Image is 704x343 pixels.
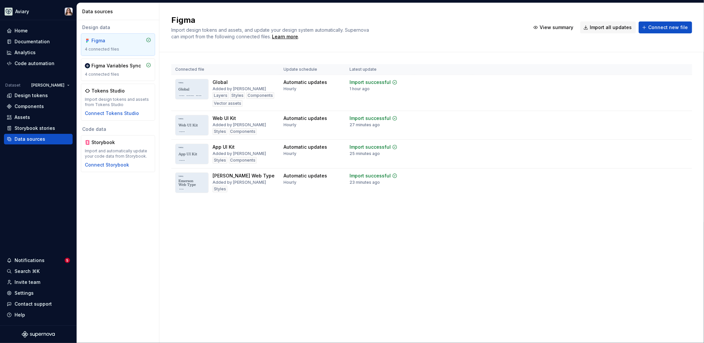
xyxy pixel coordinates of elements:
div: Data sources [15,136,45,142]
div: Components [229,128,257,135]
span: . [271,34,299,39]
button: AviaryBrittany Hogg [1,4,75,19]
div: Aviary [15,8,29,15]
button: View summary [530,21,578,33]
div: Storybook [91,139,123,146]
a: Home [4,25,73,36]
a: Data sources [4,134,73,144]
span: View summary [540,24,573,31]
div: Components [15,103,44,110]
div: Styles [213,128,227,135]
div: Styles [213,157,227,164]
div: Web UI Kit [213,115,236,122]
div: Components [229,157,257,164]
div: App UI Kit [213,144,235,150]
button: Connect new file [639,21,692,33]
th: Connected file [171,64,280,75]
div: Import successful [350,144,391,150]
button: Contact support [4,299,73,309]
div: Assets [15,114,30,121]
div: Notifications [15,257,45,264]
div: 1 hour ago [350,86,370,92]
div: 25 minutes ago [350,151,380,156]
div: Automatic updates [284,115,327,122]
div: Figma Variables Sync [91,62,141,69]
a: Storybook stories [4,123,73,133]
div: Added by [PERSON_NAME] [213,180,266,185]
a: Analytics [4,47,73,58]
th: Update schedule [280,64,346,75]
div: Settings [15,290,34,296]
div: Help [15,312,25,318]
div: Added by [PERSON_NAME] [213,122,266,128]
div: Storybook stories [15,125,55,132]
div: Import successful [350,115,391,122]
div: Connect Tokens Studio [85,110,139,117]
div: Hourly [284,122,296,128]
div: Tokens Studio [91,88,125,94]
h2: Figma [171,15,522,25]
div: 4 connected files [85,47,151,52]
div: Styles [213,186,227,192]
div: Import and automatically update your code data from Storybook. [85,148,151,159]
button: [PERSON_NAME] [28,81,73,90]
a: Learn more [272,33,298,40]
div: Figma [91,37,123,44]
img: Brittany Hogg [65,8,73,16]
div: [PERSON_NAME] Web Type [213,172,275,179]
div: Code automation [15,60,54,67]
div: Hourly [284,151,296,156]
span: Connect new file [648,24,688,31]
div: Import successful [350,79,391,86]
a: Code automation [4,58,73,69]
div: Automatic updates [284,79,327,86]
div: Automatic updates [284,172,327,179]
a: Design tokens [4,90,73,101]
th: Latest update [346,64,414,75]
div: Data sources [82,8,156,15]
div: Import design tokens and assets from Tokens Studio [85,97,151,107]
span: [PERSON_NAME] [31,83,64,88]
button: Connect Storybook [85,162,129,168]
a: Assets [4,112,73,123]
div: Layers [213,92,229,99]
div: Analytics [15,49,36,56]
div: Styles [230,92,245,99]
div: Automatic updates [284,144,327,150]
div: Global [213,79,228,86]
div: Invite team [15,279,40,286]
a: Components [4,101,73,112]
button: Notifications5 [4,255,73,266]
div: Design tokens [15,92,48,99]
div: Dataset [5,83,20,88]
span: Import design tokens and assets, and update your design system automatically. Supernova can impor... [171,27,370,39]
a: Figma Variables Sync4 connected files [81,58,155,81]
a: Figma4 connected files [81,33,155,56]
div: Vector assets [213,100,243,107]
span: 5 [65,258,70,263]
div: Hourly [284,86,296,92]
div: 4 connected files [85,72,151,77]
a: Settings [4,288,73,298]
a: Invite team [4,277,73,287]
div: Added by [PERSON_NAME] [213,86,266,92]
div: Components [246,92,274,99]
a: Tokens StudioImport design tokens and assets from Tokens StudioConnect Tokens Studio [81,84,155,121]
div: Documentation [15,38,50,45]
div: 23 minutes ago [350,180,380,185]
span: Import all updates [590,24,632,31]
div: Contact support [15,301,52,307]
a: StorybookImport and automatically update your code data from Storybook.Connect Storybook [81,135,155,172]
a: Supernova Logo [22,331,55,338]
div: Added by [PERSON_NAME] [213,151,266,156]
div: Search ⌘K [15,268,40,275]
div: Home [15,27,28,34]
div: Code data [81,126,155,133]
div: Hourly [284,180,296,185]
div: Import successful [350,172,391,179]
div: Design data [81,24,155,31]
button: Search ⌘K [4,266,73,277]
div: 27 minutes ago [350,122,380,128]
